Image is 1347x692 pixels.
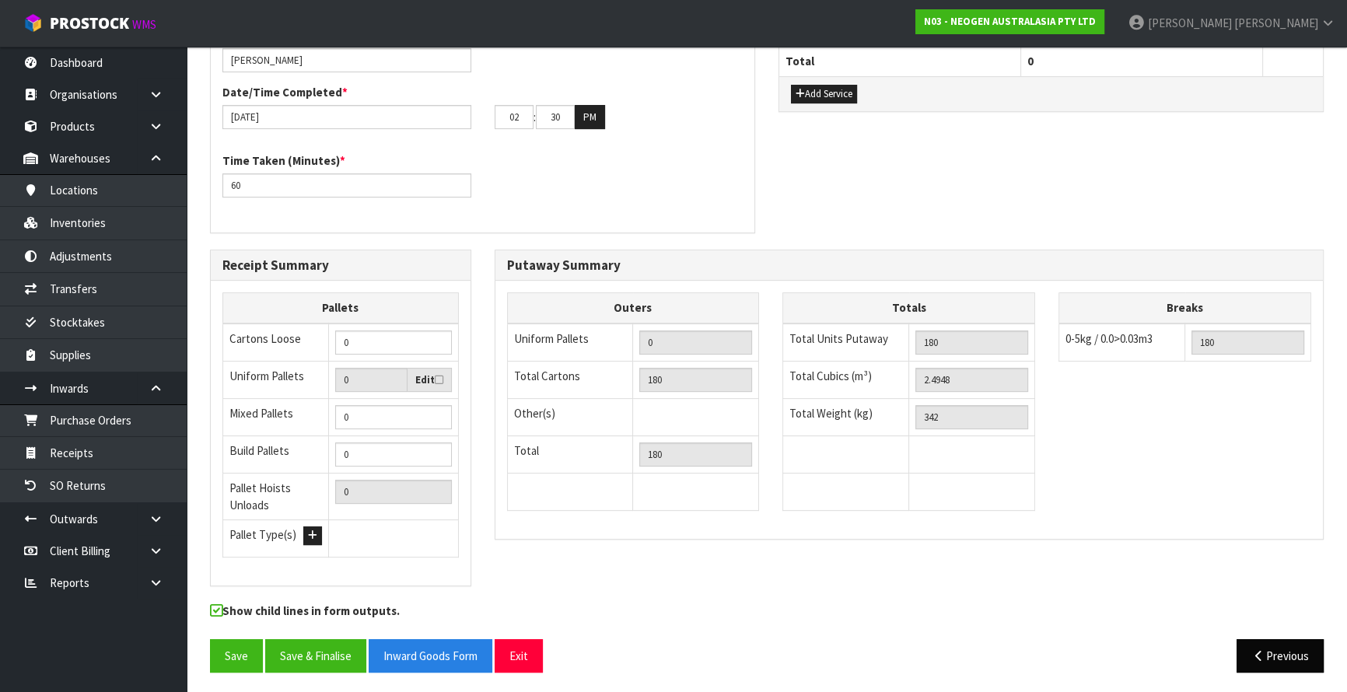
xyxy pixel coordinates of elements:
[223,520,329,557] td: Pallet Type(s)
[783,323,909,362] td: Total Units Putaway
[507,361,633,398] td: Total Cartons
[223,399,329,436] td: Mixed Pallets
[1234,16,1318,30] span: [PERSON_NAME]
[779,47,1021,76] th: Total
[783,361,909,398] td: Total Cubics (m³)
[639,442,752,467] input: TOTAL PACKS
[223,361,329,399] td: Uniform Pallets
[23,13,43,33] img: cube-alt.png
[639,368,752,392] input: OUTERS TOTAL = CTN
[507,258,1312,273] h3: Putaway Summary
[223,436,329,474] td: Build Pallets
[222,173,471,197] input: Time Taken
[335,368,407,392] input: Uniform Pallets
[507,435,633,473] td: Total
[222,84,348,100] label: Date/Time Completed
[639,330,752,355] input: UNIFORM P LINES
[791,85,857,103] button: Add Service
[495,105,534,129] input: HH
[369,639,492,673] button: Inward Goods Form
[222,258,459,273] h3: Receipt Summary
[50,13,129,33] span: ProStock
[915,9,1104,34] a: N03 - NEOGEN AUSTRALASIA PTY LTD
[222,105,471,129] input: Date/Time completed
[1065,331,1153,346] span: 0-5kg / 0.0>0.03m3
[495,639,543,673] button: Exit
[335,330,451,355] input: Manual
[534,105,536,130] td: :
[507,398,633,435] td: Other(s)
[335,405,451,429] input: Manual
[210,603,400,623] label: Show child lines in form outputs.
[335,480,451,504] input: UNIFORM P + MIXED P + BUILD P
[924,15,1096,28] strong: N03 - NEOGEN AUSTRALASIA PTY LTD
[335,442,451,467] input: Manual
[223,474,329,520] td: Pallet Hoists Unloads
[783,398,909,435] td: Total Weight (kg)
[415,372,443,388] label: Edit
[132,17,156,32] small: WMS
[210,639,263,673] button: Save
[783,293,1035,323] th: Totals
[1148,16,1232,30] span: [PERSON_NAME]
[575,105,605,130] button: PM
[507,293,759,323] th: Outers
[223,323,329,362] td: Cartons Loose
[1027,54,1034,68] span: 0
[507,323,633,362] td: Uniform Pallets
[223,293,459,323] th: Pallets
[222,152,345,169] label: Time Taken (Minutes)
[1059,293,1311,323] th: Breaks
[1237,639,1324,673] button: Previous
[536,105,575,129] input: MM
[265,639,366,673] button: Save & Finalise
